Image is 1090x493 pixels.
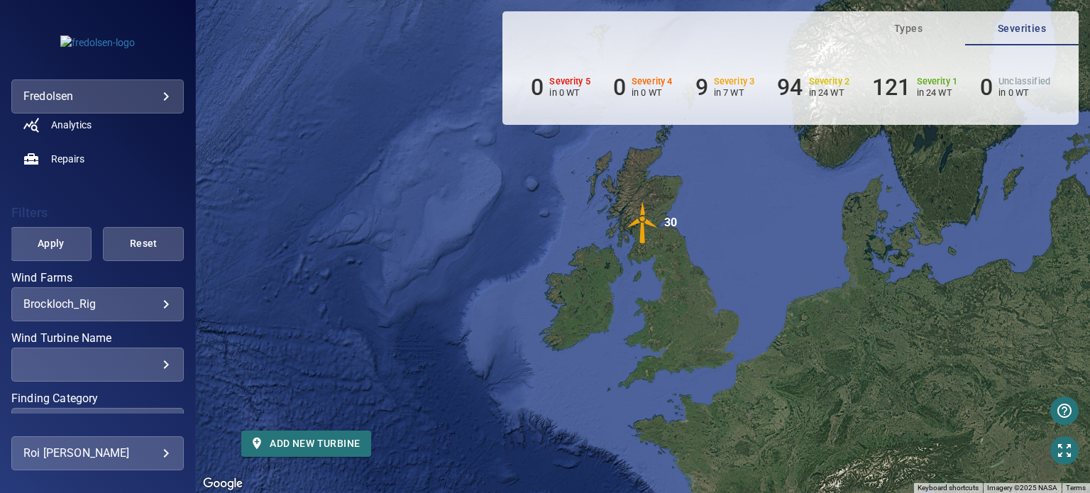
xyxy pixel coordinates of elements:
div: 30 [664,201,677,244]
a: analytics noActive [11,108,184,142]
gmp-advanced-marker: 30 [622,201,664,246]
div: Wind Turbine Name [11,348,184,382]
p: in 24 WT [917,87,958,98]
button: Apply [11,227,92,261]
span: Analytics [51,118,92,132]
span: Reset [121,235,166,253]
p: in 0 WT [549,87,590,98]
a: Open this area in Google Maps (opens a new window) [199,475,246,493]
button: Reset [103,227,184,261]
h4: Filters [11,206,184,220]
div: Wind Farms [11,287,184,321]
div: fredolsen [11,79,184,113]
li: Severity 1 [872,74,957,101]
h6: 121 [872,74,910,101]
h6: 0 [613,74,626,101]
img: fredolsen-logo [60,35,135,50]
div: Brockloch_Rig [23,297,172,311]
a: repairs noActive [11,142,184,176]
li: Severity 3 [695,74,755,101]
button: Add new turbine [241,431,371,457]
div: Finding Category [11,408,184,442]
li: Severity Unclassified [980,74,1050,101]
h6: 0 [531,74,544,101]
label: Wind Turbine Name [11,333,184,344]
h6: 0 [980,74,993,101]
span: Repairs [51,152,84,166]
p: in 24 WT [809,87,850,98]
p: in 0 WT [998,87,1050,98]
span: Types [860,20,957,38]
button: Keyboard shortcuts [918,483,979,493]
img: windFarmIconCat3.svg [622,201,664,244]
label: Wind Farms [11,272,184,284]
span: Add new turbine [253,435,360,453]
h6: 94 [777,74,803,101]
span: Imagery ©2025 NASA [987,484,1057,492]
h6: Severity 4 [632,77,673,87]
h6: Severity 5 [549,77,590,87]
img: Google [199,475,246,493]
h6: Severity 1 [917,77,958,87]
div: fredolsen [23,85,172,108]
span: Severities [974,20,1070,38]
span: Apply [28,235,74,253]
p: in 7 WT [714,87,755,98]
li: Severity 5 [531,74,590,101]
div: Roi [PERSON_NAME] [23,442,172,465]
li: Severity 2 [777,74,849,101]
h6: Severity 2 [809,77,850,87]
h6: Severity 3 [714,77,755,87]
label: Finding Category [11,393,184,404]
li: Severity 4 [613,74,673,101]
a: Terms (opens in new tab) [1066,484,1086,492]
h6: 9 [695,74,708,101]
h6: Unclassified [998,77,1050,87]
p: in 0 WT [632,87,673,98]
